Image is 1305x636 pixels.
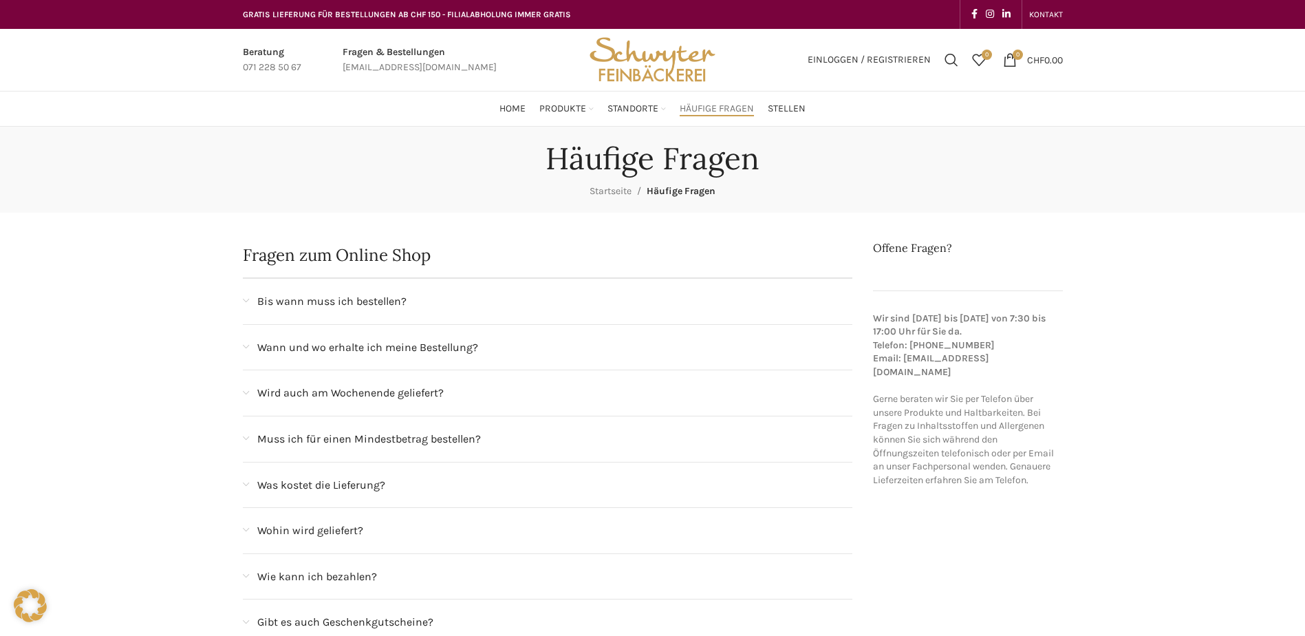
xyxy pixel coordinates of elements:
[1029,1,1063,28] a: KONTAKT
[236,95,1070,123] div: Main navigation
[257,522,363,540] span: Wohin wird geliefert?
[1027,54,1063,65] bdi: 0.00
[499,103,526,116] span: Home
[585,53,720,65] a: Site logo
[996,46,1070,74] a: 0 CHF0.00
[607,103,658,116] span: Standorte
[1013,50,1023,60] span: 0
[257,476,385,494] span: Was kostet die Lieferung?
[257,430,481,448] span: Muss ich für einen Mindestbetrag bestellen?
[257,384,444,402] span: Wird auch am Wochenende geliefert?
[647,185,715,197] span: Häufige Fragen
[1027,54,1044,65] span: CHF
[938,46,965,74] a: Suchen
[680,103,754,116] span: Häufige Fragen
[1022,1,1070,28] div: Secondary navigation
[243,45,301,76] a: Infobox link
[546,140,759,177] h1: Häufige Fragen
[768,103,806,116] span: Stellen
[585,29,720,91] img: Bäckerei Schwyter
[873,352,989,378] strong: Email: [EMAIL_ADDRESS][DOMAIN_NAME]
[539,103,586,116] span: Produkte
[257,339,478,357] span: Wann und wo erhalte ich meine Bestellung?
[257,613,433,631] span: Gibt es auch Geschenkgutscheine?
[965,46,993,74] div: Meine Wunschliste
[607,95,666,123] a: Standorte
[1029,10,1063,19] span: KONTAKT
[768,95,806,123] a: Stellen
[243,247,853,264] h2: Fragen zum Online Shop
[680,95,754,123] a: Häufige Fragen
[343,45,497,76] a: Infobox link
[965,46,993,74] a: 0
[257,293,407,310] span: Bis wann muss ich bestellen?
[590,185,632,197] a: Startseite
[998,5,1015,24] a: Linkedin social link
[873,312,1046,338] strong: Wir sind [DATE] bis [DATE] von 7:30 bis 17:00 Uhr für Sie da.
[873,240,1063,255] h2: Offene Fragen?
[539,95,594,123] a: Produkte
[257,568,377,586] span: Wie kann ich bezahlen?
[499,95,526,123] a: Home
[967,5,982,24] a: Facebook social link
[808,55,931,65] span: Einloggen / Registrieren
[873,339,995,351] strong: Telefon: [PHONE_NUMBER]
[801,46,938,74] a: Einloggen / Registrieren
[982,50,992,60] span: 0
[243,10,571,19] span: GRATIS LIEFERUNG FÜR BESTELLUNGEN AB CHF 150 - FILIALABHOLUNG IMMER GRATIS
[873,312,1063,487] p: Gerne beraten wir Sie per Telefon über unsere Produkte und Haltbarkeiten. Bei Fragen zu Inhaltsst...
[982,5,998,24] a: Instagram social link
